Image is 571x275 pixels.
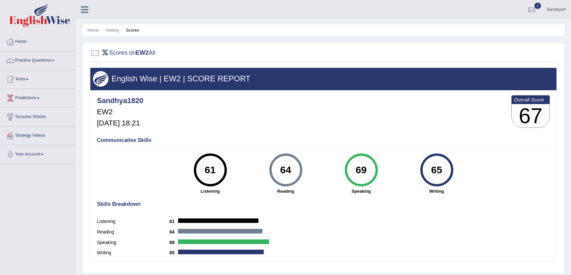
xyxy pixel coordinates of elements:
a: Predictions [0,89,75,105]
label: Speaking [97,239,169,246]
a: Home [0,33,75,49]
a: Strategy Videos [0,126,75,143]
label: Writing [97,249,169,256]
label: Listening [97,218,169,225]
h5: EW2 [97,108,143,116]
img: wings.png [93,71,108,87]
h3: English Wise | EW2 | SCORE REPORT [93,74,554,83]
h5: [DATE] 18:21 [97,119,143,127]
strong: Listening [176,188,245,194]
span: 2 [534,3,541,9]
b: 64 [169,229,178,234]
a: Home [87,28,99,33]
h4: Skills Breakdown [97,201,550,207]
li: Scores [120,27,139,33]
div: 65 [425,156,449,184]
b: 61 [169,219,178,224]
div: 64 [274,156,298,184]
a: Your Account [0,145,75,162]
h2: Scores on All [90,48,155,58]
h4: Communicative Skills [97,137,550,143]
div: 61 [198,156,222,184]
a: History [106,28,119,33]
b: EW2 [136,49,149,56]
h3: 67 [512,104,550,128]
b: 69 [169,240,178,245]
strong: Speaking [327,188,396,194]
div: 69 [349,156,373,184]
label: Reading [97,229,169,235]
b: Overall Score [514,97,547,102]
a: Success Stories [0,108,75,124]
b: 65 [169,250,178,255]
strong: Reading [251,188,320,194]
strong: Writing [402,188,471,194]
a: Practice Questions [0,51,75,68]
h4: Sandhya1820 [97,97,143,105]
a: Tests [0,70,75,87]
